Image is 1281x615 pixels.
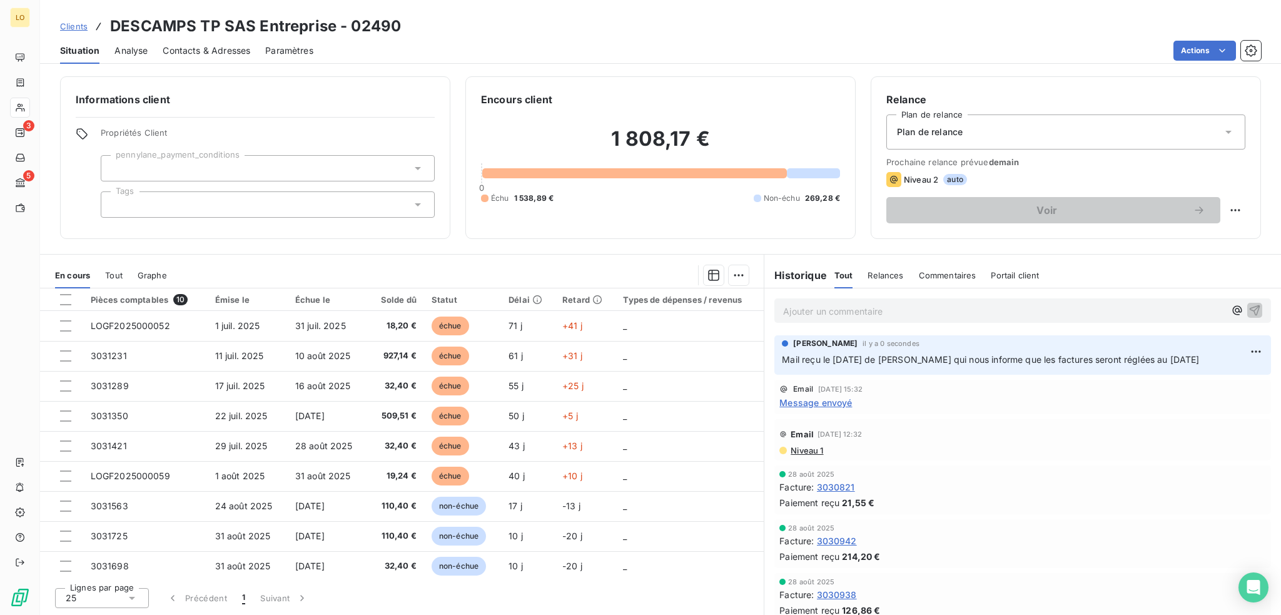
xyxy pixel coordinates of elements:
h6: Relance [886,92,1245,107]
h6: Informations client [76,92,435,107]
button: Actions [1173,41,1236,61]
span: non-échue [432,497,486,516]
span: 17 juil. 2025 [215,380,265,391]
span: Facture : [779,588,814,601]
span: -13 j [562,501,580,511]
span: 110,40 € [375,500,417,512]
span: Facture : [779,534,814,547]
span: 3031421 [91,440,127,451]
span: 1 [242,592,245,604]
span: non-échue [432,557,486,576]
span: auto [943,174,967,185]
span: Niveau 2 [904,175,938,185]
span: 71 j [509,320,522,331]
span: 31 juil. 2025 [295,320,346,331]
span: Mail reçu le [DATE] de [PERSON_NAME] qui nous informe que les factures seront réglées au [DATE] [782,354,1199,365]
button: Précédent [159,585,235,611]
input: Ajouter une valeur [111,199,121,210]
span: échue [432,437,469,455]
span: [DATE] 15:32 [818,385,863,393]
span: _ [623,561,627,571]
span: En cours [55,270,90,280]
span: _ [623,440,627,451]
span: 61 j [509,350,523,361]
span: _ [623,320,627,331]
span: Paramètres [265,44,313,57]
h6: Encours client [481,92,552,107]
span: 50 j [509,410,524,421]
span: 22 juil. 2025 [215,410,268,421]
span: 3031725 [91,531,128,541]
span: 29 juil. 2025 [215,440,268,451]
span: 10 j [509,561,523,571]
span: [DATE] [295,531,325,541]
span: [DATE] [295,561,325,571]
div: Open Intercom Messenger [1238,572,1268,602]
span: échue [432,407,469,425]
span: 21,55 € [842,496,874,509]
span: Plan de relance [897,126,963,138]
span: -20 j [562,531,582,541]
span: 509,51 € [375,410,417,422]
span: 43 j [509,440,525,451]
span: +13 j [562,440,582,451]
span: -20 j [562,561,582,571]
span: +5 j [562,410,578,421]
span: _ [623,380,627,391]
span: échue [432,467,469,485]
span: 25 [66,592,76,604]
span: 18,20 € [375,320,417,332]
span: 16 août 2025 [295,380,351,391]
span: [DATE] [295,501,325,511]
span: Tout [105,270,123,280]
span: 31 août 2025 [215,531,271,541]
button: Suivant [253,585,316,611]
div: Solde dû [375,295,417,305]
span: Message envoyé [779,396,852,409]
span: Facture : [779,480,814,494]
span: 17 j [509,501,522,511]
span: Paiement reçu [779,550,839,563]
span: échue [432,377,469,395]
span: _ [623,350,627,361]
span: Tout [834,270,853,280]
div: LO [10,8,30,28]
span: 31 août 2025 [295,470,351,481]
span: 55 j [509,380,524,391]
button: Voir [886,197,1220,223]
span: 40 j [509,470,525,481]
span: Analyse [114,44,148,57]
span: LOGF2025000052 [91,320,170,331]
span: 10 j [509,531,523,541]
span: LOGF2025000059 [91,470,170,481]
span: Prochaine relance prévue [886,157,1245,167]
span: Propriétés Client [101,128,435,145]
span: il y a 0 secondes [863,340,919,347]
button: 1 [235,585,253,611]
span: échue [432,317,469,335]
span: +31 j [562,350,582,361]
span: Portail client [991,270,1039,280]
span: 32,40 € [375,380,417,392]
img: Logo LeanPay [10,587,30,607]
span: 3031350 [91,410,128,421]
span: +25 j [562,380,584,391]
h6: Historique [764,268,827,283]
div: Pièces comptables [91,294,200,305]
span: [DATE] 12:32 [818,430,862,438]
span: 10 [173,294,188,305]
span: 0 [479,183,484,193]
span: 28 août 2025 [788,578,834,586]
span: 1 juil. 2025 [215,320,260,331]
span: 3030938 [817,588,857,601]
span: 28 août 2025 [788,470,834,478]
span: +10 j [562,470,582,481]
span: Voir [901,205,1193,215]
span: 1 538,89 € [514,193,554,204]
span: 5 [23,170,34,181]
span: 28 août 2025 [295,440,353,451]
span: 3031289 [91,380,129,391]
div: Délai [509,295,547,305]
span: [DATE] [295,410,325,421]
div: Émise le [215,295,280,305]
